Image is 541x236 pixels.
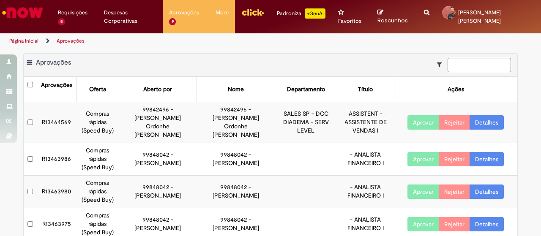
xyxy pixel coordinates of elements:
td: R13463980 [37,176,76,208]
button: Rejeitar [439,115,470,130]
td: Compras rápidas (Speed Buy) [77,102,119,143]
button: Rejeitar [439,184,470,199]
span: Aprovações [169,8,199,17]
button: Aprovar [407,152,439,166]
td: - ANALISTA FINANCEIRO I [337,176,394,208]
ul: Trilhas de página [6,33,354,49]
div: Departamento [287,85,325,94]
td: ASSISTENT - ASSISTENTE DE VENDAS I [337,102,394,143]
div: Título [358,85,373,94]
img: click_logo_yellow_360x200.png [241,6,264,19]
td: R13464569 [37,102,76,143]
span: Rascunhos [377,16,408,24]
a: Aprovações [57,38,85,44]
td: 99848042 - [PERSON_NAME] [119,176,197,208]
span: 9 [169,18,176,25]
td: 99848042 - [PERSON_NAME] [197,143,275,176]
td: SALES SP - DCC DIADEMA - SERV LEVEL [275,102,337,143]
div: Padroniza [277,8,325,19]
div: Aprovações [41,81,72,90]
button: Aprovar [407,184,439,199]
div: Oferta [89,85,106,94]
a: Detalhes [470,152,504,166]
td: R13463986 [37,143,76,176]
span: [PERSON_NAME] [PERSON_NAME] [458,9,501,24]
a: Rascunhos [377,9,412,24]
span: Requisições [58,8,87,17]
a: Página inicial [9,38,38,44]
button: Rejeitar [439,217,470,231]
button: Aprovar [407,217,439,231]
span: Aprovações [36,58,71,67]
a: Detalhes [470,184,504,199]
img: ServiceNow [1,4,44,21]
span: Favoritos [338,17,361,25]
span: More [216,8,229,17]
div: Aberto por [143,85,172,94]
td: 99848042 - [PERSON_NAME] [197,176,275,208]
a: Detalhes [470,115,504,130]
td: 99848042 - [PERSON_NAME] [119,143,197,176]
button: Aprovar [407,115,439,130]
td: - ANALISTA FINANCEIRO I [337,143,394,176]
td: 99842496 - [PERSON_NAME] Ordonhe [PERSON_NAME] [197,102,275,143]
th: Aprovações [37,77,76,102]
div: Nome [228,85,244,94]
i: Mostrar filtros para: Suas Solicitações [437,62,446,68]
a: Detalhes [470,217,504,231]
td: 99842496 - [PERSON_NAME] Ordonhe [PERSON_NAME] [119,102,197,143]
button: Rejeitar [439,152,470,166]
p: +GenAi [305,8,325,19]
span: Despesas Corporativas [104,8,156,25]
td: Compras rápidas (Speed Buy) [77,143,119,176]
div: Ações [448,85,464,94]
span: 5 [58,18,65,25]
td: Compras rápidas (Speed Buy) [77,176,119,208]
